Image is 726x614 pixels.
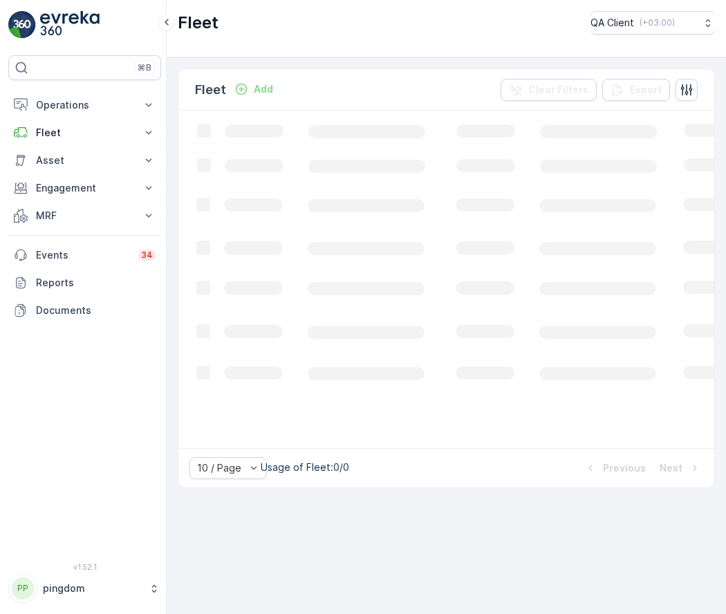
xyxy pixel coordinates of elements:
[36,248,130,262] p: Events
[8,91,161,119] button: Operations
[8,574,161,603] button: PPpingdom
[630,83,662,97] p: Export
[8,11,36,39] img: logo
[36,126,133,140] p: Fleet
[36,276,156,290] p: Reports
[640,17,675,28] p: ( +03:00 )
[660,461,682,475] p: Next
[141,250,153,261] p: 34
[12,577,34,599] div: PP
[8,563,161,571] span: v 1.52.1
[8,297,161,324] a: Documents
[8,174,161,202] button: Engagement
[36,153,133,167] p: Asset
[138,62,151,73] p: ⌘B
[590,11,715,35] button: QA Client(+03:00)
[229,81,279,97] button: Add
[254,82,273,96] p: Add
[36,209,133,223] p: MRF
[501,79,597,101] button: Clear Filters
[178,12,218,34] p: Fleet
[36,181,133,195] p: Engagement
[8,119,161,147] button: Fleet
[582,460,647,476] button: Previous
[602,79,670,101] button: Export
[8,202,161,230] button: MRF
[8,147,161,174] button: Asset
[603,461,646,475] p: Previous
[261,461,349,474] p: Usage of Fleet : 0/0
[195,80,226,100] p: Fleet
[36,304,156,317] p: Documents
[528,83,588,97] p: Clear Filters
[40,11,100,39] img: logo_light-DOdMpM7g.png
[36,98,133,112] p: Operations
[43,582,142,595] p: pingdom
[8,241,161,269] a: Events34
[8,269,161,297] a: Reports
[658,460,703,476] button: Next
[590,16,634,30] p: QA Client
